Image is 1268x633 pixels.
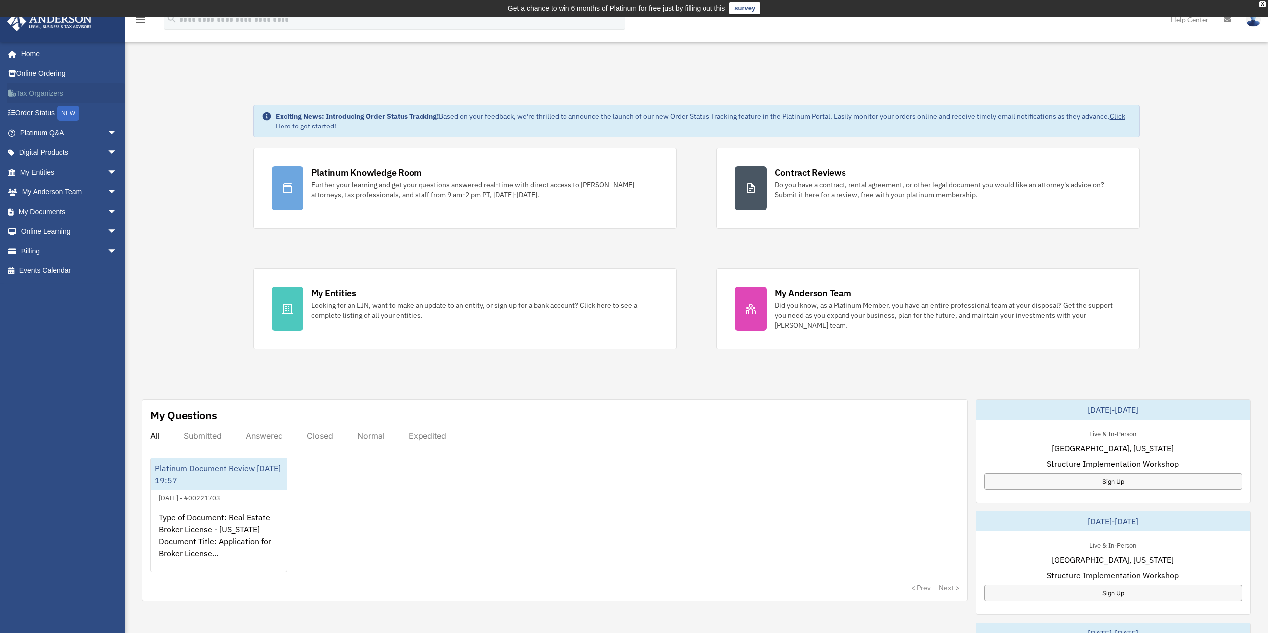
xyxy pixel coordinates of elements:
div: [DATE] - #00221703 [151,492,228,502]
a: Platinum Document Review [DATE] 19:57[DATE] - #00221703Type of Document: Real Estate Broker Licen... [150,458,287,572]
div: Platinum Knowledge Room [311,166,422,179]
a: Billingarrow_drop_down [7,241,132,261]
img: Anderson Advisors Platinum Portal [4,12,95,31]
div: Do you have a contract, rental agreement, or other legal document you would like an attorney's ad... [775,180,1122,200]
span: arrow_drop_down [107,123,127,143]
span: arrow_drop_down [107,162,127,183]
strong: Exciting News: Introducing Order Status Tracking! [276,112,439,121]
div: Live & In-Person [1081,428,1144,438]
div: [DATE]-[DATE] [976,511,1250,531]
a: Platinum Knowledge Room Further your learning and get your questions answered real-time with dire... [253,148,677,229]
div: Platinum Document Review [DATE] 19:57 [151,458,287,490]
div: Get a chance to win 6 months of Platinum for free just by filling out this [508,2,725,14]
a: Events Calendar [7,261,132,281]
div: Based on your feedback, we're thrilled to announce the launch of our new Order Status Tracking fe... [276,111,1131,131]
a: Platinum Q&Aarrow_drop_down [7,123,132,143]
span: Structure Implementation Workshop [1047,569,1179,581]
span: arrow_drop_down [107,222,127,242]
span: arrow_drop_down [107,143,127,163]
a: Sign Up [984,473,1242,490]
span: [GEOGRAPHIC_DATA], [US_STATE] [1052,442,1174,454]
span: arrow_drop_down [107,241,127,261]
div: Normal [357,431,385,441]
span: Structure Implementation Workshop [1047,458,1179,470]
i: menu [135,14,146,26]
a: My Anderson Teamarrow_drop_down [7,182,132,202]
a: Digital Productsarrow_drop_down [7,143,132,163]
a: Home [7,44,127,64]
a: Order StatusNEW [7,103,132,124]
a: Online Ordering [7,64,132,84]
a: My Entities Looking for an EIN, want to make an update to an entity, or sign up for a bank accoun... [253,268,677,349]
div: My Entities [311,287,356,299]
a: Click Here to get started! [276,112,1125,130]
a: Online Learningarrow_drop_down [7,222,132,242]
a: Contract Reviews Do you have a contract, rental agreement, or other legal document you would like... [716,148,1140,229]
a: My Entitiesarrow_drop_down [7,162,132,182]
div: My Questions [150,408,217,423]
a: Tax Organizers [7,83,132,103]
div: My Anderson Team [775,287,851,299]
a: survey [729,2,760,14]
span: arrow_drop_down [107,182,127,203]
div: [DATE]-[DATE] [976,400,1250,420]
div: Submitted [184,431,222,441]
i: search [166,13,177,24]
span: arrow_drop_down [107,202,127,222]
div: NEW [57,106,79,121]
div: Closed [307,431,333,441]
a: Sign Up [984,585,1242,601]
div: Looking for an EIN, want to make an update to an entity, or sign up for a bank account? Click her... [311,300,658,320]
div: Answered [246,431,283,441]
a: My Documentsarrow_drop_down [7,202,132,222]
div: Did you know, as a Platinum Member, you have an entire professional team at your disposal? Get th... [775,300,1122,330]
div: All [150,431,160,441]
div: Expedited [409,431,446,441]
div: Live & In-Person [1081,539,1144,550]
div: Contract Reviews [775,166,846,179]
div: Further your learning and get your questions answered real-time with direct access to [PERSON_NAM... [311,180,658,200]
a: menu [135,17,146,26]
div: Type of Document: Real Estate Broker License - [US_STATE] Document Title: Application for Broker ... [151,504,287,581]
a: My Anderson Team Did you know, as a Platinum Member, you have an entire professional team at your... [716,268,1140,349]
div: close [1259,1,1266,7]
span: [GEOGRAPHIC_DATA], [US_STATE] [1052,554,1174,566]
img: User Pic [1246,12,1261,27]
